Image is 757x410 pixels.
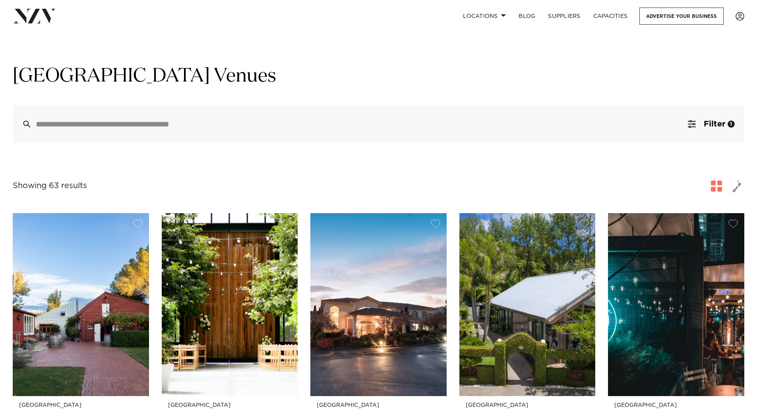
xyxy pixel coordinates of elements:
[19,402,143,408] small: [GEOGRAPHIC_DATA]
[639,8,724,25] a: Advertise your business
[614,402,738,408] small: [GEOGRAPHIC_DATA]
[317,402,440,408] small: [GEOGRAPHIC_DATA]
[678,105,744,143] button: Filter1
[542,8,587,25] a: SUPPLIERS
[13,180,87,192] div: Showing 63 results
[457,8,512,25] a: Locations
[466,402,589,408] small: [GEOGRAPHIC_DATA]
[512,8,542,25] a: BLOG
[13,64,744,89] h1: [GEOGRAPHIC_DATA] Venues
[704,120,725,128] span: Filter
[13,9,56,23] img: nzv-logo.png
[587,8,634,25] a: Capacities
[728,120,735,128] div: 1
[168,402,292,408] small: [GEOGRAPHIC_DATA]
